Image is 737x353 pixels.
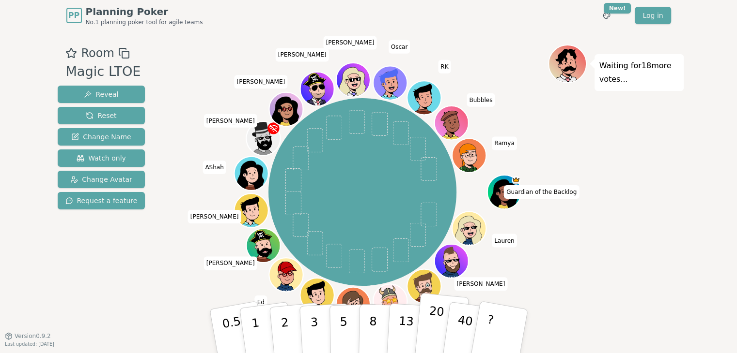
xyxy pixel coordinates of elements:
span: Request a feature [65,196,138,206]
span: Click to change your name [204,114,257,128]
button: Change Name [58,128,145,146]
span: Click to change your name [504,185,579,199]
button: Version0.9.2 [5,332,51,340]
span: Click to change your name [276,48,329,61]
span: Last updated: [DATE] [5,341,54,347]
span: Click to change your name [438,60,451,74]
button: Reveal [58,86,145,103]
span: Click to change your name [389,40,410,54]
span: PP [68,10,79,21]
span: Planning Poker [86,5,203,18]
span: Reveal [84,89,118,99]
span: Reset [86,111,116,120]
button: Reset [58,107,145,124]
button: Watch only [58,149,145,167]
span: Click to change your name [255,295,267,309]
span: Click to change your name [234,75,287,88]
a: PPPlanning PokerNo.1 planning poker tool for agile teams [66,5,203,26]
span: Click to change your name [324,36,377,49]
p: Waiting for 18 more votes... [599,59,679,86]
button: Request a feature [58,192,145,209]
span: Change Name [71,132,131,142]
span: Click to change your name [188,210,241,223]
span: Click to change your name [467,93,495,107]
span: No.1 planning poker tool for agile teams [86,18,203,26]
span: Guardian of the Backlog is the host [512,176,520,185]
span: Change Avatar [70,175,132,184]
span: Click to change your name [204,256,257,270]
span: Click to change your name [492,136,517,150]
span: Click to change your name [454,277,507,291]
button: Add as favourite [65,44,77,62]
div: Magic LTOE [65,62,141,82]
a: Log in [635,7,671,24]
span: Click to change your name [203,161,226,174]
button: New! [598,7,615,24]
span: Version 0.9.2 [15,332,51,340]
div: New! [604,3,631,14]
button: Change Avatar [58,171,145,188]
span: Room [81,44,114,62]
span: Click to change your name [492,234,517,248]
span: Watch only [77,153,126,163]
button: Click to change your avatar [301,279,333,311]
